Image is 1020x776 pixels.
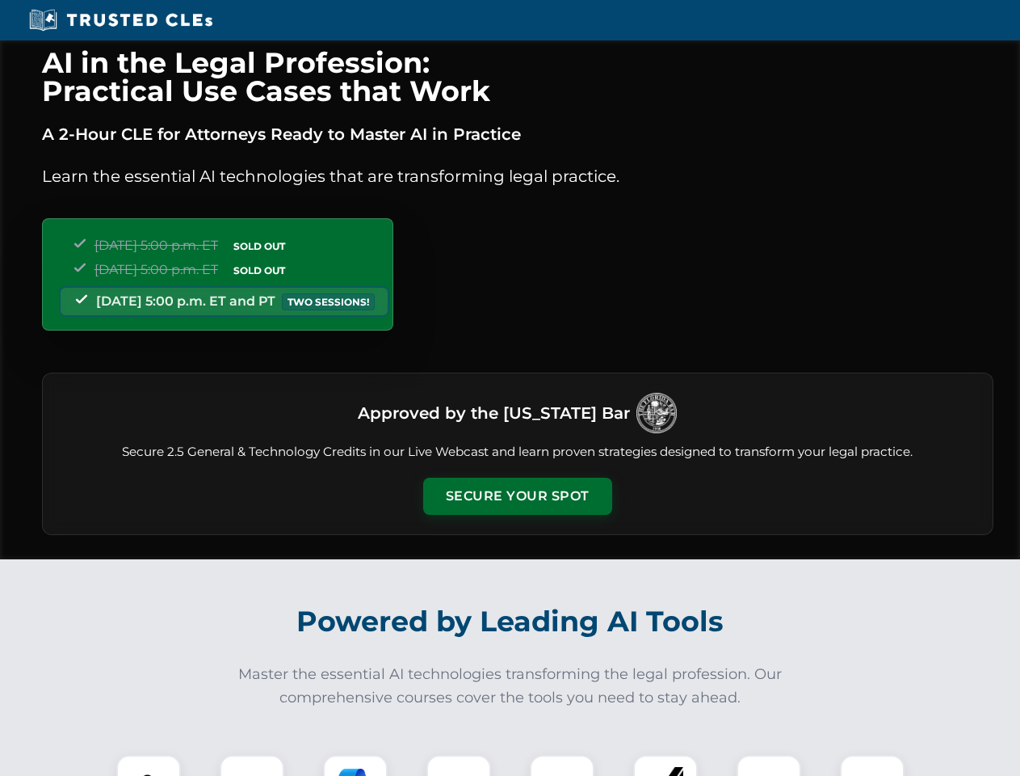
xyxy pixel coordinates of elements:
p: A 2-Hour CLE for Attorneys Ready to Master AI in Practice [42,121,993,147]
span: [DATE] 5:00 p.m. ET [94,238,218,253]
p: Secure 2.5 General & Technology Credits in our Live Webcast and learn proven strategies designed ... [62,443,973,462]
h1: AI in the Legal Profession: Practical Use Cases that Work [42,48,993,105]
p: Learn the essential AI technologies that are transforming legal practice. [42,163,993,189]
h2: Powered by Leading AI Tools [63,593,958,650]
img: Trusted CLEs [24,8,217,32]
span: SOLD OUT [228,262,291,279]
button: Secure Your Spot [423,478,612,515]
span: [DATE] 5:00 p.m. ET [94,262,218,277]
h3: Approved by the [US_STATE] Bar [358,399,630,428]
img: Logo [636,393,677,433]
span: SOLD OUT [228,238,291,255]
p: Master the essential AI technologies transforming the legal profession. Our comprehensive courses... [228,663,793,710]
